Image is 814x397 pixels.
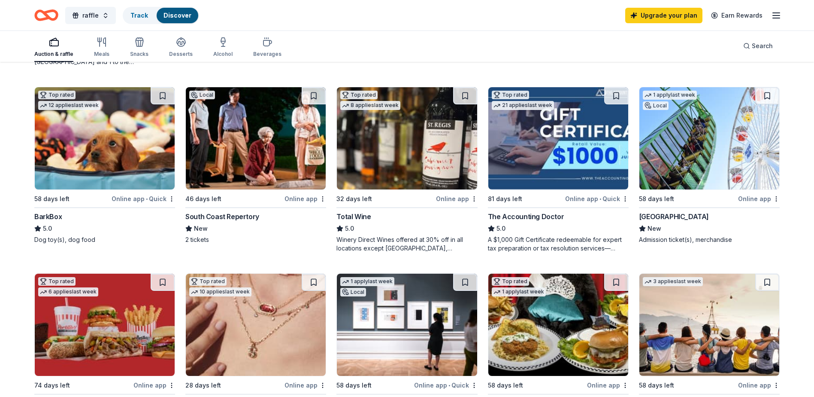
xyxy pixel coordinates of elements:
[648,223,661,234] span: New
[185,87,326,244] a: Image for South Coast RepertoryLocal46 days leftOnline appSouth Coast RepertoryNew2 tickets
[492,287,546,296] div: 1 apply last week
[337,274,477,376] img: Image for The Huntington
[340,91,378,99] div: Top rated
[213,34,233,62] button: Alcohol
[253,51,281,58] div: Beverages
[163,12,191,19] a: Discover
[185,194,221,204] div: 46 days left
[169,51,193,58] div: Desserts
[414,380,478,391] div: Online app Quick
[643,277,703,286] div: 3 applies last week
[639,380,674,391] div: 58 days left
[130,51,148,58] div: Snacks
[133,380,175,391] div: Online app
[34,211,62,222] div: BarkBox
[34,5,58,25] a: Home
[336,235,477,253] div: Winery Direct Wines offered at 30% off in all locations except [GEOGRAPHIC_DATA], [GEOGRAPHIC_DAT...
[38,287,98,296] div: 6 applies last week
[736,37,780,55] button: Search
[38,277,76,286] div: Top rated
[112,193,175,204] div: Online app Quick
[130,34,148,62] button: Snacks
[65,7,116,24] button: raffle
[752,41,773,51] span: Search
[337,87,477,189] img: Image for Total Wine
[34,380,70,391] div: 74 days left
[213,51,233,58] div: Alcohol
[345,223,354,234] span: 5.0
[639,87,780,244] a: Image for Pacific Park1 applylast weekLocal58 days leftOnline app[GEOGRAPHIC_DATA]NewAdmission ti...
[565,193,629,204] div: Online app Quick
[43,223,52,234] span: 5.0
[94,51,109,58] div: Meals
[625,8,702,23] a: Upgrade your plan
[123,7,199,24] button: TrackDiscover
[599,195,601,202] span: •
[488,87,629,253] a: Image for The Accounting DoctorTop rated21 applieslast week81 days leftOnline app•QuickThe Accoun...
[34,235,175,244] div: Dog toy(s), dog food
[488,274,628,376] img: Image for Black Bear Diner
[82,10,99,21] span: raffle
[130,12,148,19] a: Track
[436,193,478,204] div: Online app
[38,91,76,99] div: Top rated
[643,101,669,110] div: Local
[189,277,227,286] div: Top rated
[35,274,175,376] img: Image for Portillo's
[34,34,73,62] button: Auction & raffle
[186,274,326,376] img: Image for Kendra Scott
[738,193,780,204] div: Online app
[496,223,505,234] span: 5.0
[488,194,522,204] div: 81 days left
[488,235,629,253] div: A $1,000 Gift Certificate redeemable for expert tax preparation or tax resolution services—recipi...
[340,101,400,110] div: 8 applies last week
[34,194,70,204] div: 58 days left
[336,194,372,204] div: 32 days left
[185,235,326,244] div: 2 tickets
[189,91,215,99] div: Local
[284,380,326,391] div: Online app
[639,194,674,204] div: 58 days left
[194,223,208,234] span: New
[340,277,394,286] div: 1 apply last week
[34,51,73,58] div: Auction & raffle
[185,211,259,222] div: South Coast Repertory
[639,235,780,244] div: Admission ticket(s), merchandise
[492,101,554,110] div: 21 applies last week
[738,380,780,391] div: Online app
[38,101,100,110] div: 12 applies last week
[185,380,221,391] div: 28 days left
[94,34,109,62] button: Meals
[492,277,529,286] div: Top rated
[34,87,175,244] a: Image for BarkBoxTop rated12 applieslast week58 days leftOnline app•QuickBarkBox5.0Dog toy(s), do...
[643,91,697,100] div: 1 apply last week
[492,91,529,99] div: Top rated
[706,8,768,23] a: Earn Rewards
[336,380,372,391] div: 58 days left
[253,34,281,62] button: Beverages
[169,34,193,62] button: Desserts
[284,193,326,204] div: Online app
[639,87,779,189] img: Image for Pacific Park
[639,211,709,222] div: [GEOGRAPHIC_DATA]
[336,211,371,222] div: Total Wine
[146,195,148,202] span: •
[336,87,477,253] a: Image for Total WineTop rated8 applieslast week32 days leftOnline appTotal Wine5.0Winery Direct W...
[639,274,779,376] img: Image for Let's Roam
[189,287,251,296] div: 10 applies last week
[488,380,523,391] div: 58 days left
[587,380,629,391] div: Online app
[186,87,326,189] img: Image for South Coast Repertory
[448,382,450,389] span: •
[340,288,366,296] div: Local
[35,87,175,189] img: Image for BarkBox
[488,211,564,222] div: The Accounting Doctor
[488,87,628,189] img: Image for The Accounting Doctor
